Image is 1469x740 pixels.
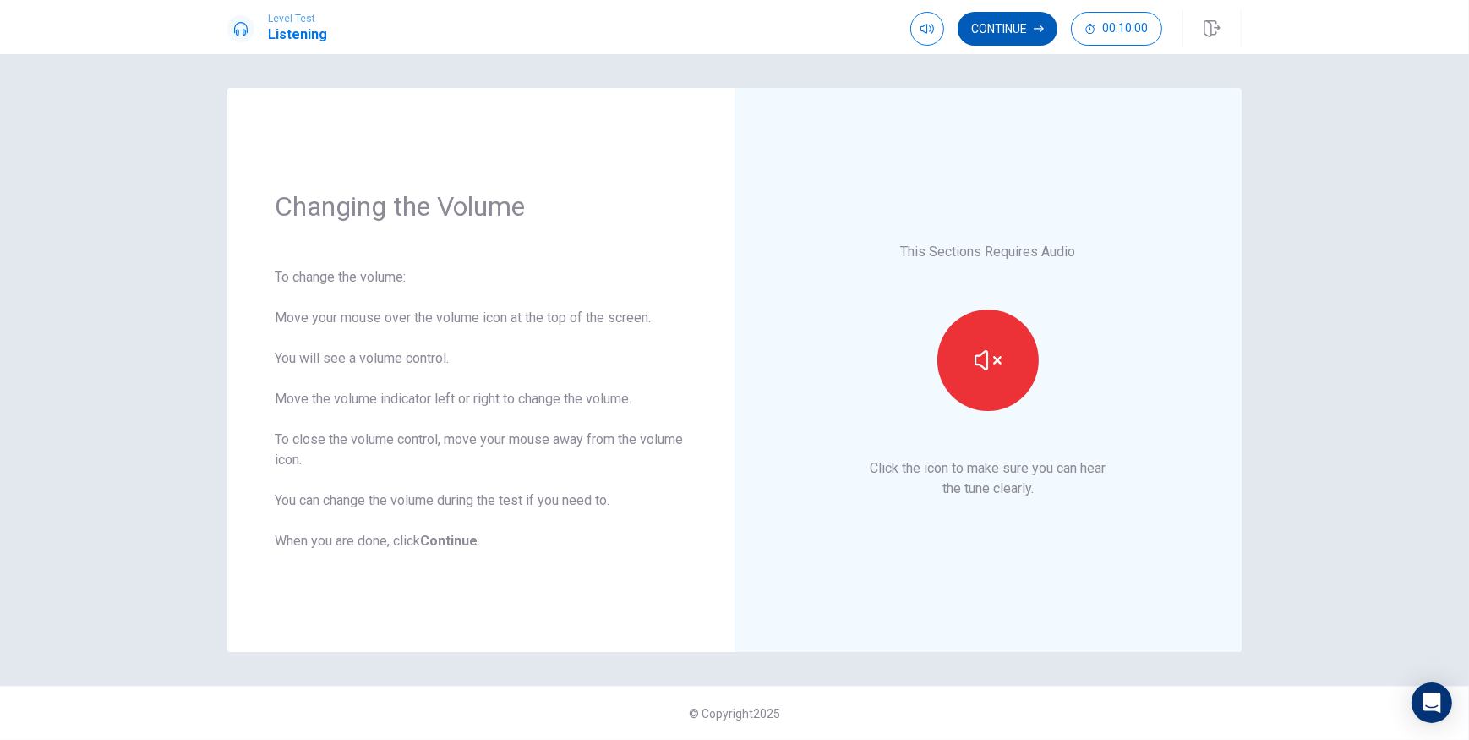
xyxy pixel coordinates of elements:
p: This Sections Requires Audio [901,242,1076,262]
span: 00:10:00 [1102,22,1148,36]
h1: Changing the Volume [275,189,687,223]
span: Level Test [268,13,327,25]
div: To change the volume: Move your mouse over the volume icon at the top of the screen. You will see... [275,267,687,551]
button: Continue [958,12,1057,46]
button: 00:10:00 [1071,12,1162,46]
h1: Listening [268,25,327,45]
b: Continue [420,533,478,549]
p: Click the icon to make sure you can hear the tune clearly. [871,458,1106,499]
div: Open Intercom Messenger [1412,682,1452,723]
span: © Copyright 2025 [689,707,780,721]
